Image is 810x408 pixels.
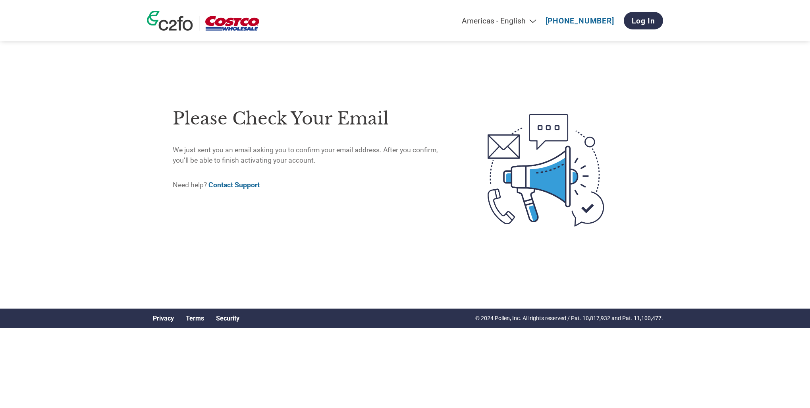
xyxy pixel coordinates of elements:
[153,315,174,322] a: Privacy
[475,314,663,323] p: © 2024 Pollen, Inc. All rights reserved / Pat. 10,817,932 and Pat. 11,100,477.
[173,145,454,166] p: We just sent you an email asking you to confirm your email address. After you confirm, you’ll be ...
[454,99,637,241] img: open-email
[216,315,239,322] a: Security
[173,106,454,132] h1: Please check your email
[186,315,204,322] a: Terms
[208,181,260,189] a: Contact Support
[205,16,259,31] img: Costco
[624,12,663,29] a: Log In
[147,11,193,31] img: c2fo logo
[173,180,454,190] p: Need help?
[546,16,614,25] a: [PHONE_NUMBER]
